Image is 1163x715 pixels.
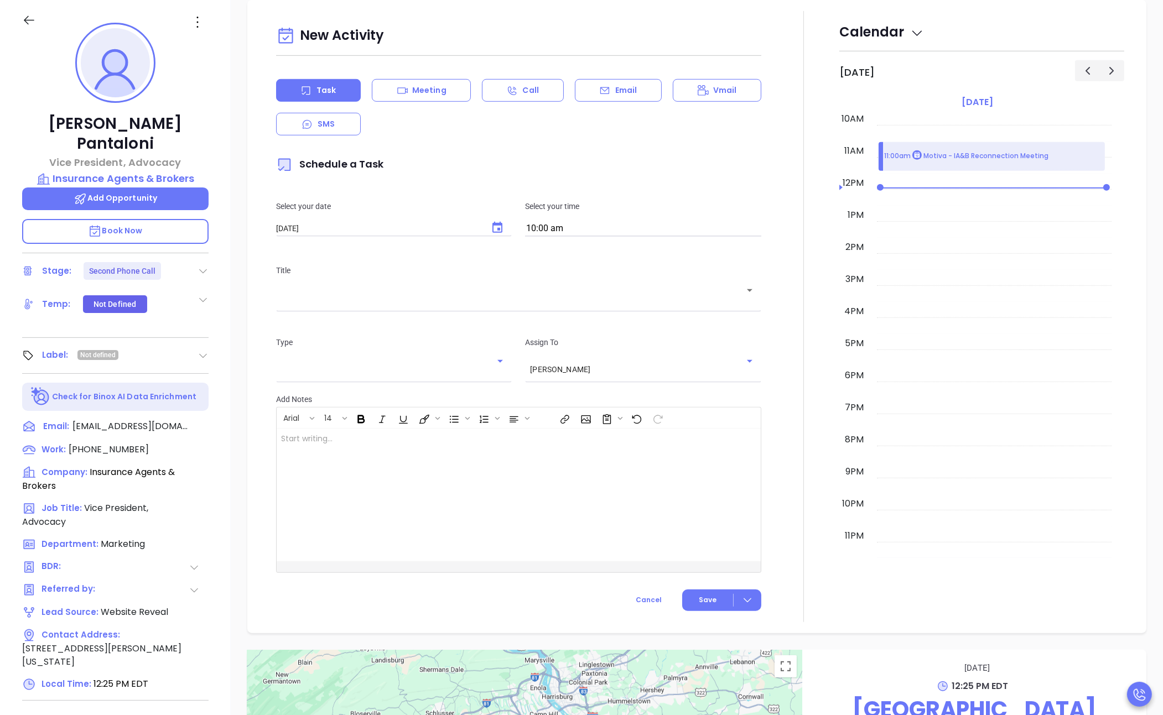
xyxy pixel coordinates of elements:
[94,677,148,690] span: 12:25 PM EDT
[843,465,866,478] div: 9pm
[393,409,413,427] span: Underline
[319,413,338,420] span: 14
[503,409,532,427] span: Align
[636,595,662,604] span: Cancel
[101,537,145,550] span: Marketing
[22,466,175,492] span: Insurance Agents & Brokers
[444,409,473,427] span: Insert Unordered List
[319,409,340,427] button: 14
[842,305,866,318] div: 4pm
[101,606,168,618] span: Website Reveal
[277,409,317,427] span: Font family
[615,589,682,611] button: Cancel
[22,114,209,154] p: [PERSON_NAME] Pantaloni
[72,420,189,433] span: [EMAIL_ADDRESS][DOMAIN_NAME]
[742,353,757,369] button: Open
[575,409,595,427] span: Insert Image
[884,150,1048,162] p: 11:00am Motiva - IA&B Reconnection Meeting
[276,157,384,171] span: Schedule a Task
[647,409,667,427] span: Redo
[819,661,1135,675] p: [DATE]
[88,225,142,236] span: Book Now
[843,369,866,382] div: 6pm
[276,264,761,276] p: Title
[74,192,158,203] span: Add Opportunity
[554,409,574,427] span: Insert link
[492,353,508,369] button: Open
[89,262,156,280] div: Second Phone Call
[276,22,761,50] div: New Activity
[318,409,350,427] span: Font size
[522,85,538,96] p: Call
[351,409,371,427] span: Bold
[22,171,209,186] a: Insurance Agents & Brokers
[682,589,761,611] button: Save
[278,409,308,427] button: Arial
[474,409,502,427] span: Insert Ordered List
[22,502,148,528] span: Vice President, Advocacy
[318,118,335,130] p: SMS
[843,529,866,542] div: 11pm
[839,112,866,126] div: 10am
[52,391,196,403] p: Check for Binox AI Data Enrichment
[959,95,995,110] a: [DATE]
[843,337,866,350] div: 5pm
[42,347,69,363] div: Label:
[742,283,757,298] button: Open
[1075,60,1100,81] button: Previous day
[41,466,87,478] span: Company:
[839,23,924,41] span: Calendar
[843,241,866,254] div: 2pm
[525,200,761,212] p: Select your time
[840,497,866,510] div: 10pm
[845,208,866,222] div: 1pm
[41,538,98,550] span: Department:
[840,176,866,190] div: 12pm
[81,28,150,97] img: profile-user
[843,273,866,286] div: 3pm
[41,583,99,597] span: Referred by:
[775,655,797,677] button: Toggle fullscreen view
[372,409,392,427] span: Italic
[615,85,637,96] p: Email
[41,502,82,514] span: Job Title:
[41,560,99,574] span: BDR:
[43,420,69,434] span: Email:
[22,642,181,668] span: [STREET_ADDRESS][PERSON_NAME][US_STATE]
[276,336,512,348] p: Type
[41,629,120,640] span: Contact Address:
[80,349,116,361] span: Not defined
[94,295,136,313] div: Not Defined
[276,200,512,212] p: Select your date
[412,85,446,96] p: Meeting
[626,409,646,427] span: Undo
[42,263,72,279] div: Stage:
[843,401,866,414] div: 7pm
[713,85,737,96] p: Vmail
[41,606,98,618] span: Lead Source:
[843,433,866,446] div: 8pm
[596,409,625,427] span: Surveys
[41,678,91,690] span: Local Time:
[699,595,717,605] span: Save
[414,409,443,427] span: Fill color or set the text color
[316,85,336,96] p: Task
[41,443,66,455] span: Work:
[276,393,761,405] p: Add Notes
[69,443,149,456] span: [PHONE_NUMBER]
[842,144,866,158] div: 11am
[42,296,71,312] div: Temp:
[31,387,50,406] img: Ai-Enrich-DaqCidB-.svg
[22,155,209,170] p: Vice President, Advocacy
[525,336,761,348] p: Assign To
[278,413,305,420] span: Arial
[1099,60,1124,81] button: Next day
[276,224,480,233] input: MM/DD/YYYY
[952,680,1008,692] span: 12:25 PM EDT
[484,215,511,241] button: Choose date, selected date is Oct 2, 2025
[839,66,875,79] h2: [DATE]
